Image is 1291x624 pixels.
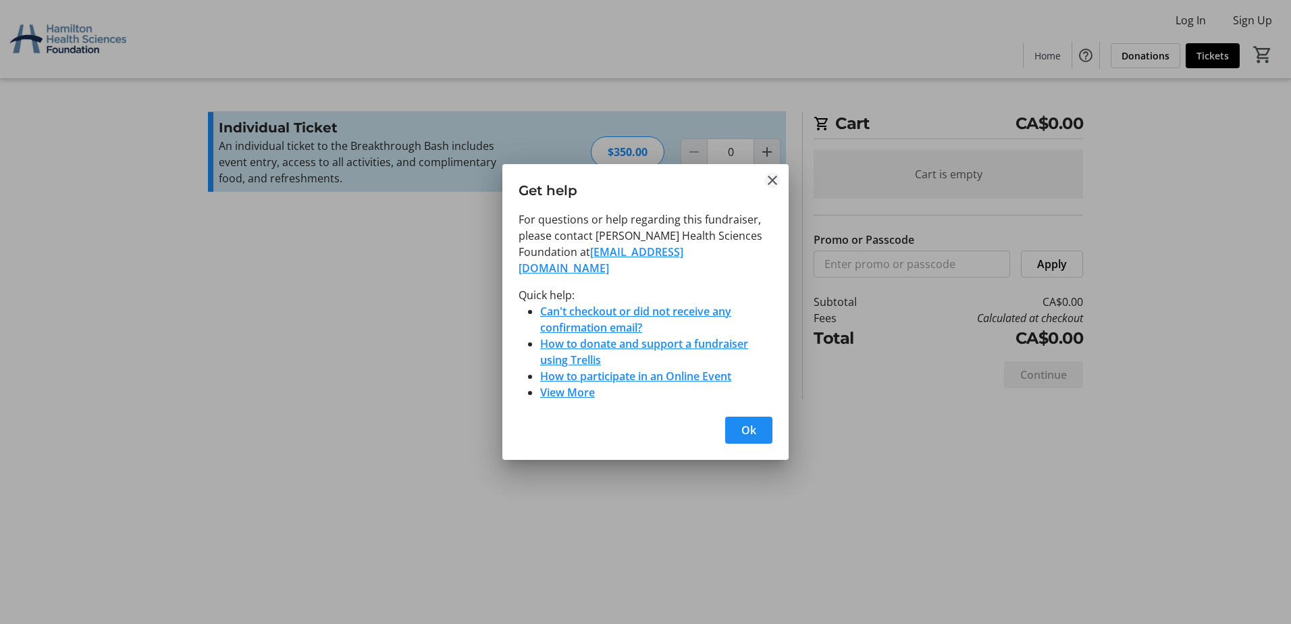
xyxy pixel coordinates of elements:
a: Can't checkout or did not receive any confirmation email? [540,304,731,335]
span: Ok [741,422,756,438]
h3: Get help [502,164,789,211]
a: How to participate in an Online Event [540,369,731,384]
a: [EMAIL_ADDRESS][DOMAIN_NAME] [519,244,683,276]
p: Quick help: [519,287,772,303]
a: View More [540,385,595,400]
button: Close [764,172,781,188]
button: Ok [725,417,772,444]
p: For questions or help regarding this fundraiser, please contact [PERSON_NAME] Health Sciences Fou... [519,211,772,276]
a: How to donate and support a fundraiser using Trellis [540,336,748,367]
